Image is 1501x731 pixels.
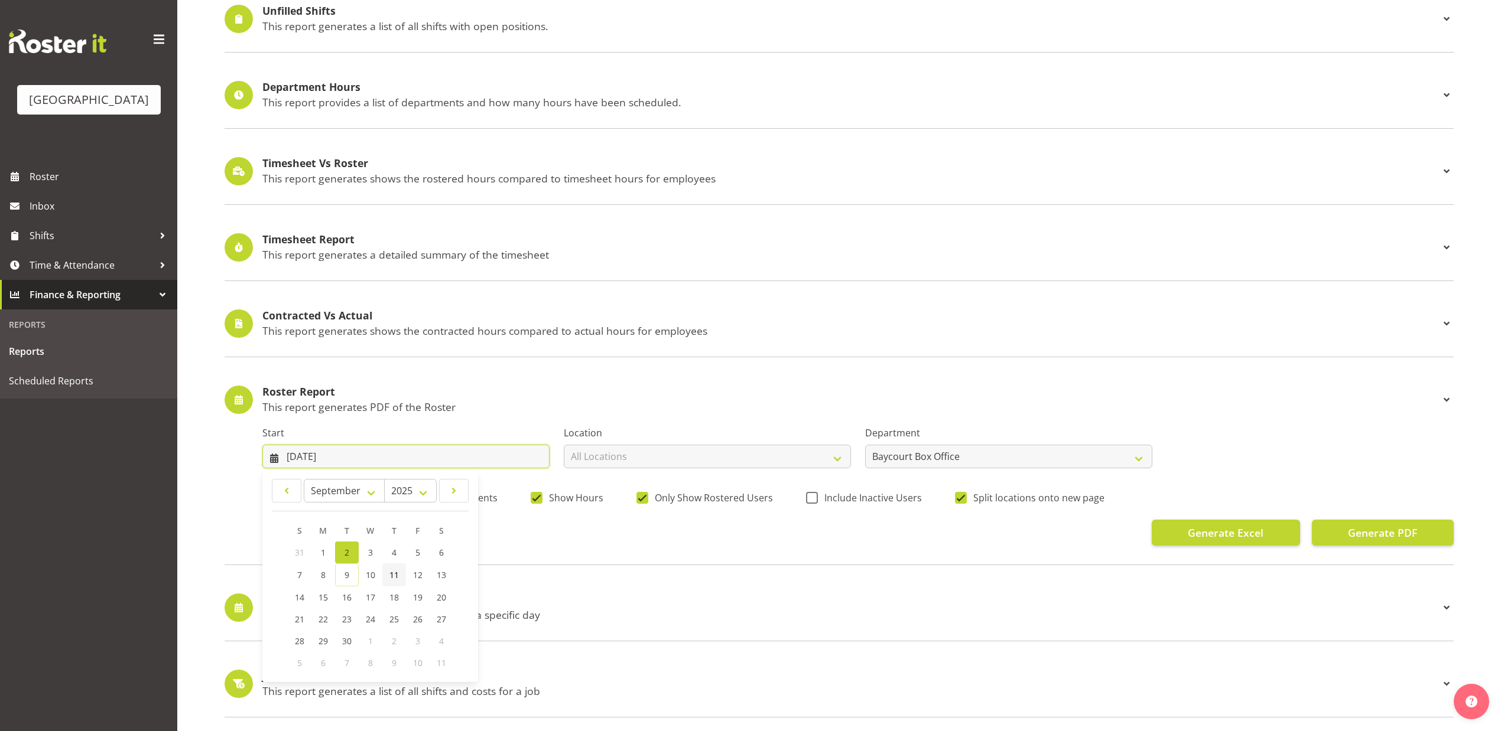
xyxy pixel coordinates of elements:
a: 25 [382,608,406,630]
div: [GEOGRAPHIC_DATA] [29,91,149,109]
p: This report generates PDF of the Roster for a specific day [262,608,1440,621]
input: Click to select... [262,445,550,468]
a: 7 [288,563,311,586]
a: 8 [311,563,335,586]
span: F [415,525,420,536]
span: 8 [321,569,326,580]
span: 2 [345,547,349,558]
span: 29 [319,635,328,647]
span: 9 [392,657,397,668]
div: Department Hours This report provides a list of departments and how many hours have been scheduled. [225,81,1454,109]
span: 14 [295,592,304,603]
h4: Job Cost Report [262,670,1440,682]
span: 19 [413,592,423,603]
img: help-xxl-2.png [1466,696,1477,707]
span: 1 [368,635,373,647]
span: 28 [295,635,304,647]
h4: Roster Report [262,386,1440,398]
a: 2 [335,541,359,563]
span: T [392,525,397,536]
a: 3 [359,541,382,563]
a: 4 [382,541,406,563]
p: This report generates a detailed summary of the timesheet [262,248,1440,261]
span: T [345,525,349,536]
a: 9 [335,563,359,586]
span: 5 [297,657,302,668]
span: S [439,525,444,536]
span: 16 [342,592,352,603]
div: Unfilled Shifts This report generates a list of all shifts with open positions. [225,5,1454,33]
span: 5 [415,547,420,558]
a: 28 [288,630,311,652]
span: 13 [437,569,446,580]
h4: Unfilled Shifts [262,5,1440,17]
span: 4 [392,547,397,558]
span: 3 [368,547,373,558]
div: Roster Report This report generates PDF of the Roster [225,386,1454,414]
span: 15 [319,592,328,603]
a: 20 [430,586,453,608]
span: Split locations onto new page [967,492,1104,504]
div: Roster Report (Daily) This report generates PDF of the Roster for a specific day [225,593,1454,622]
a: 5 [406,541,430,563]
div: Job Cost Report This report generates a list of all shifts and costs for a job [225,670,1454,698]
span: 10 [366,569,375,580]
label: Start [262,426,550,440]
span: 12 [413,569,423,580]
span: 8 [368,657,373,668]
span: 1 [321,547,326,558]
a: 27 [430,608,453,630]
a: 14 [288,586,311,608]
span: 11 [389,569,399,580]
a: 6 [430,541,453,563]
a: 17 [359,586,382,608]
span: Shifts [30,227,154,244]
a: 26 [406,608,430,630]
span: Show Hours [542,492,603,504]
div: Timesheet Report This report generates a detailed summary of the timesheet [225,233,1454,262]
button: Generate Excel [1152,520,1300,546]
span: 27 [437,613,446,625]
span: Finance & Reporting [30,286,154,304]
h4: Timesheet Report [262,234,1440,246]
span: W [366,525,374,536]
span: Reports [9,342,168,360]
div: Timesheet Vs Roster This report generates shows the rostered hours compared to timesheet hours fo... [225,157,1454,185]
a: 29 [311,630,335,652]
span: Include Inactive Users [818,492,922,504]
span: Generate Excel [1188,525,1263,540]
span: 11 [437,657,446,668]
label: Department [865,426,1152,440]
h4: Contracted Vs Actual [262,310,1440,322]
span: Scheduled Reports [9,372,168,390]
span: 31 [295,547,304,558]
div: Reports [3,312,174,337]
span: Roster [30,168,171,185]
a: 11 [382,563,406,586]
span: 3 [415,635,420,647]
span: 26 [413,613,423,625]
a: 16 [335,586,359,608]
span: 9 [345,569,349,580]
h4: Roster Report (Daily) [262,594,1440,606]
p: This report generates shows the rostered hours compared to timesheet hours for employees [262,172,1440,185]
span: 6 [439,547,444,558]
span: 30 [342,635,352,647]
a: 1 [311,541,335,563]
a: 19 [406,586,430,608]
a: Reports [3,337,174,366]
a: 18 [382,586,406,608]
p: This report generates a list of all shifts and costs for a job [262,684,1440,697]
span: Only Show Rostered Users [648,492,773,504]
p: This report provides a list of departments and how many hours have been scheduled. [262,96,1440,109]
span: 25 [389,613,399,625]
span: 22 [319,613,328,625]
a: Scheduled Reports [3,366,174,396]
span: Inbox [30,197,171,215]
a: 22 [311,608,335,630]
a: 24 [359,608,382,630]
a: 21 [288,608,311,630]
span: 2 [392,635,397,647]
img: Rosterit website logo [9,30,106,53]
span: 17 [366,592,375,603]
